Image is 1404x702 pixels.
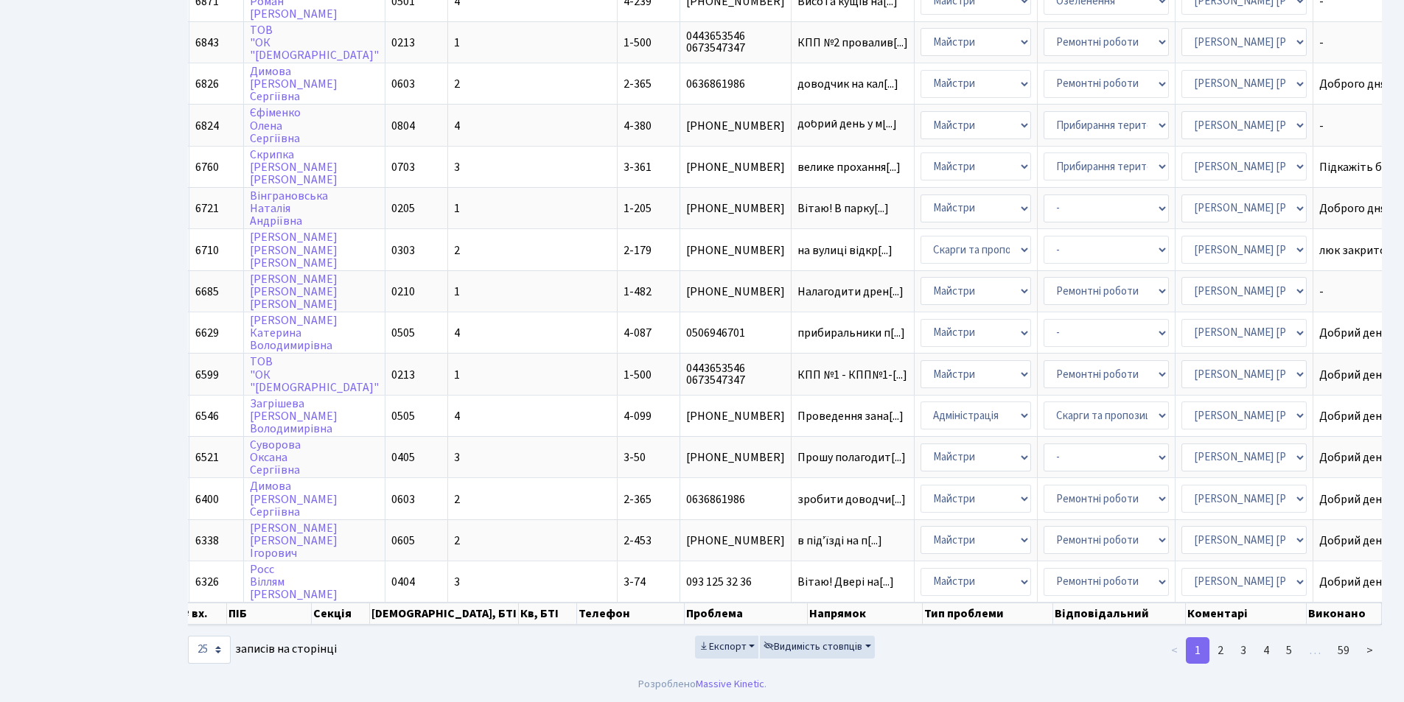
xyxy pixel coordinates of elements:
[686,203,785,214] span: [PHONE_NUMBER]
[1254,637,1278,664] a: 4
[454,76,460,92] span: 2
[685,603,808,625] th: Проблема
[695,636,759,659] button: Експорт
[686,78,785,90] span: 0636861986
[686,286,785,298] span: [PHONE_NUMBER]
[624,35,652,51] span: 1-500
[391,35,415,51] span: 0213
[195,118,219,134] span: 6824
[624,76,652,92] span: 2-365
[686,161,785,173] span: [PHONE_NUMBER]
[250,230,338,271] a: [PERSON_NAME][PERSON_NAME][PERSON_NAME]
[797,35,908,51] span: КПП №2 провалив[...]
[391,491,415,508] span: 0603
[195,76,219,92] span: 6826
[686,576,785,588] span: 093 125 32 36
[250,561,338,603] a: РоссВіллям[PERSON_NAME]
[188,636,231,664] select: записів на сторінці
[391,242,415,259] span: 0303
[195,242,219,259] span: 6710
[454,35,460,51] span: 1
[250,396,338,437] a: Загрішева[PERSON_NAME]Володимирівна
[696,676,764,692] a: Massive Kinetic
[638,676,766,692] div: Розроблено .
[250,22,379,63] a: ТОВ"ОК"[DEMOGRAPHIC_DATA]"
[195,408,219,424] span: 6546
[454,408,460,424] span: 4
[797,159,901,175] span: велике прохання[...]
[454,118,460,134] span: 4
[391,76,415,92] span: 0603
[686,452,785,463] span: [PHONE_NUMBER]
[797,408,904,424] span: Проведення зана[...]
[454,533,460,549] span: 2
[797,491,906,508] span: зробити доводчи[...]
[624,284,652,300] span: 1-482
[250,312,338,354] a: [PERSON_NAME]КатеринаВолодимирівна
[797,533,882,549] span: в підʼїзді на п[...]
[391,574,415,590] span: 0404
[686,327,785,339] span: 0506946701
[250,354,379,396] a: ТОВ"ОК"[DEMOGRAPHIC_DATA]"
[195,533,219,549] span: 6338
[391,325,415,341] span: 0505
[195,200,219,217] span: 6721
[195,449,219,466] span: 6521
[195,574,219,590] span: 6326
[454,325,460,341] span: 4
[391,159,415,175] span: 0703
[195,159,219,175] span: 6760
[312,603,370,625] th: Секція
[686,410,785,422] span: [PHONE_NUMBER]
[250,63,338,105] a: Димова[PERSON_NAME]Сергіївна
[195,491,219,508] span: 6400
[797,116,897,132] span: добрий день у м[...]
[454,574,460,590] span: 3
[250,271,338,312] a: [PERSON_NAME][PERSON_NAME][PERSON_NAME]
[624,118,652,134] span: 4-380
[797,284,904,300] span: Налагодити дрен[...]
[686,494,785,505] span: 0636861986
[391,284,415,300] span: 0210
[797,76,898,92] span: доводчик на кал[...]
[624,159,652,175] span: 3-361
[1053,603,1186,625] th: Відповідальний
[624,449,646,466] span: 3-50
[370,603,519,625] th: [DEMOGRAPHIC_DATA], БТІ
[454,367,460,383] span: 1
[391,367,415,383] span: 0213
[686,245,785,256] span: [PHONE_NUMBER]
[250,105,301,147] a: ЄфіменкоОленаСергіївна
[250,147,338,188] a: Скрипка[PERSON_NAME][PERSON_NAME]
[808,603,923,625] th: Напрямок
[391,200,415,217] span: 0205
[391,449,415,466] span: 0405
[624,367,652,383] span: 1-500
[391,533,415,549] span: 0605
[454,491,460,508] span: 2
[624,574,646,590] span: 3-74
[624,533,652,549] span: 2-453
[760,636,875,659] button: Видимість стовпців
[1358,637,1382,664] a: >
[454,159,460,175] span: 3
[250,437,301,478] a: СувороваОксанаСергіївна
[797,449,906,466] span: Прошу полагодит[...]
[391,118,415,134] span: 0804
[1209,637,1232,664] a: 2
[1232,637,1255,664] a: 3
[764,639,862,654] span: Видимість стовпців
[686,120,785,132] span: [PHONE_NUMBER]
[686,30,785,54] span: 0443653546 0673547347
[797,325,905,341] span: прибиральники п[...]
[797,574,894,590] span: Вітаю! Двері на[...]
[577,603,685,625] th: Телефон
[1186,637,1209,664] a: 1
[1277,637,1301,664] a: 5
[797,200,889,217] span: Вітаю! В парку[...]
[624,325,652,341] span: 4-087
[624,242,652,259] span: 2-179
[797,242,893,259] span: на вулиці відкр[...]
[195,284,219,300] span: 6685
[227,603,311,625] th: ПІБ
